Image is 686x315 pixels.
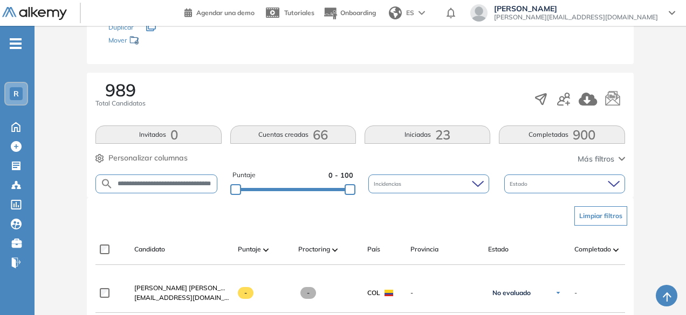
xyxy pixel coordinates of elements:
[238,244,261,254] span: Puntaje
[389,6,402,19] img: world
[385,290,393,296] img: COL
[100,177,113,191] img: SEARCH_ALT
[10,43,22,45] i: -
[105,81,136,99] span: 989
[108,152,188,164] span: Personalizar columnas
[367,244,380,254] span: País
[365,125,490,144] button: Iniciadas23
[494,4,658,13] span: [PERSON_NAME]
[613,248,619,251] img: [missing "en.ARROW_ALT" translation]
[410,288,479,298] span: -
[134,293,229,303] span: [EMAIL_ADDRESS][DOMAIN_NAME]
[298,244,330,254] span: Proctoring
[263,248,269,251] img: [missing "en.ARROW_ALT" translation]
[488,244,509,254] span: Estado
[574,206,627,226] button: Limpiar filtros
[230,125,356,144] button: Cuentas creadas66
[406,8,414,18] span: ES
[95,152,188,164] button: Personalizar columnas
[108,23,133,31] span: Duplicar
[2,7,67,20] img: Logo
[574,288,577,298] span: -
[95,99,146,108] span: Total Candidatos
[328,170,353,180] span: 0 - 100
[13,89,19,98] span: R
[410,244,438,254] span: Provincia
[184,5,255,18] a: Agendar una demo
[367,288,380,298] span: COL
[323,2,376,25] button: Onboarding
[95,125,221,144] button: Invitados0
[134,284,242,292] span: [PERSON_NAME] [PERSON_NAME]
[504,174,625,193] div: Estado
[238,287,253,299] span: -
[368,174,489,193] div: Incidencias
[196,9,255,17] span: Agendar una demo
[284,9,314,17] span: Tutoriales
[510,180,530,188] span: Estado
[134,283,229,293] a: [PERSON_NAME] [PERSON_NAME]
[578,153,625,165] button: Más filtros
[340,9,376,17] span: Onboarding
[555,290,561,296] img: Ícono de flecha
[232,170,256,180] span: Puntaje
[419,11,425,15] img: arrow
[300,287,316,299] span: -
[578,153,614,165] span: Más filtros
[574,244,611,254] span: Completado
[499,125,625,144] button: Completadas900
[492,289,531,297] span: No evaluado
[374,180,403,188] span: Incidencias
[332,248,338,251] img: [missing "en.ARROW_ALT" translation]
[494,13,658,22] span: [PERSON_NAME][EMAIL_ADDRESS][DOMAIN_NAME]
[134,244,165,254] span: Candidato
[108,31,216,51] div: Mover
